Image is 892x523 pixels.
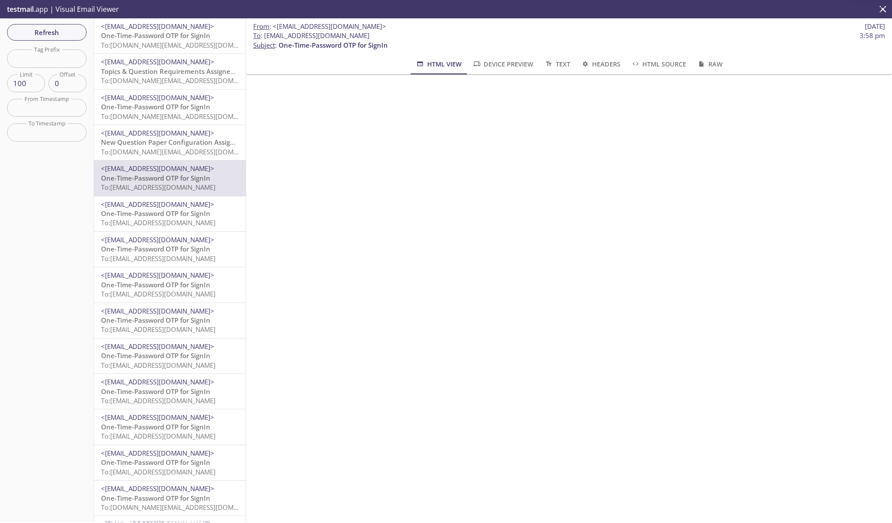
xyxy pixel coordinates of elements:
span: One-Time-Password OTP for SignIn [101,422,210,431]
span: <[EMAIL_ADDRESS][DOMAIN_NAME]> [101,271,214,279]
div: <[EMAIL_ADDRESS][DOMAIN_NAME]>One-Time-Password OTP for SignInTo:[EMAIL_ADDRESS][DOMAIN_NAME] [94,160,246,195]
p: : [253,31,885,50]
span: One-Time-Password OTP for SignIn [101,387,210,396]
span: To [253,31,261,40]
span: HTML View [415,59,461,70]
span: To: [EMAIL_ADDRESS][DOMAIN_NAME] [101,396,216,405]
span: To: [EMAIL_ADDRESS][DOMAIN_NAME] [101,289,216,298]
span: Device Preview [472,59,533,70]
span: To: [EMAIL_ADDRESS][DOMAIN_NAME] [101,361,216,370]
span: New Question Paper Configuration Assigned to You [101,138,265,146]
div: <[EMAIL_ADDRESS][DOMAIN_NAME]>One-Time-Password OTP for SignInTo:[EMAIL_ADDRESS][DOMAIN_NAME] [94,196,246,231]
span: One-Time-Password OTP for SignIn [101,280,210,289]
span: <[EMAIL_ADDRESS][DOMAIN_NAME]> [101,57,214,66]
span: <[EMAIL_ADDRESS][DOMAIN_NAME]> [101,413,214,422]
span: <[EMAIL_ADDRESS][DOMAIN_NAME]> [101,200,214,209]
span: <[EMAIL_ADDRESS][DOMAIN_NAME]> [101,377,214,386]
span: testmail [7,4,34,14]
span: To: [EMAIL_ADDRESS][DOMAIN_NAME] [101,467,216,476]
span: <[EMAIL_ADDRESS][DOMAIN_NAME]> [101,22,214,31]
span: <[EMAIL_ADDRESS][DOMAIN_NAME]> [101,164,214,173]
div: <[EMAIL_ADDRESS][DOMAIN_NAME]>One-Time-Password OTP for SignInTo:[EMAIL_ADDRESS][DOMAIN_NAME] [94,303,246,338]
div: <[EMAIL_ADDRESS][DOMAIN_NAME]>One-Time-Password OTP for SignInTo:[EMAIL_ADDRESS][DOMAIN_NAME] [94,409,246,444]
span: To: [DOMAIN_NAME][EMAIL_ADDRESS][DOMAIN_NAME] [101,147,267,156]
span: To: [EMAIL_ADDRESS][DOMAIN_NAME] [101,218,216,227]
div: <[EMAIL_ADDRESS][DOMAIN_NAME]>New Question Paper Configuration Assigned to YouTo:[DOMAIN_NAME][EM... [94,125,246,160]
div: <[EMAIL_ADDRESS][DOMAIN_NAME]>One-Time-Password OTP for SignInTo:[EMAIL_ADDRESS][DOMAIN_NAME] [94,445,246,480]
span: One-Time-Password OTP for SignIn [279,41,388,49]
div: <[EMAIL_ADDRESS][DOMAIN_NAME]>One-Time-Password OTP for SignInTo:[EMAIL_ADDRESS][DOMAIN_NAME] [94,338,246,373]
div: <[EMAIL_ADDRESS][DOMAIN_NAME]>One-Time-Password OTP for SignInTo:[DOMAIN_NAME][EMAIL_ADDRESS][DOM... [94,481,246,516]
div: <[EMAIL_ADDRESS][DOMAIN_NAME]>One-Time-Password OTP for SignInTo:[DOMAIN_NAME][EMAIL_ADDRESS][DOM... [94,18,246,53]
span: To: [DOMAIN_NAME][EMAIL_ADDRESS][DOMAIN_NAME] [101,503,267,512]
span: <[EMAIL_ADDRESS][DOMAIN_NAME]> [101,93,214,102]
span: 3:58 pm [860,31,885,40]
span: <[EMAIL_ADDRESS][DOMAIN_NAME]> [101,449,214,457]
span: <[EMAIL_ADDRESS][DOMAIN_NAME]> [101,307,214,315]
span: To: [EMAIL_ADDRESS][DOMAIN_NAME] [101,254,216,263]
span: <[EMAIL_ADDRESS][DOMAIN_NAME]> [101,484,214,493]
span: One-Time-Password OTP for SignIn [101,494,210,502]
span: <[EMAIL_ADDRESS][DOMAIN_NAME]> [101,342,214,351]
span: Raw [697,59,722,70]
span: To: [DOMAIN_NAME][EMAIL_ADDRESS][DOMAIN_NAME] [101,41,267,49]
span: <[EMAIL_ADDRESS][DOMAIN_NAME]> [101,235,214,244]
div: <[EMAIL_ADDRESS][DOMAIN_NAME]>One-Time-Password OTP for SignInTo:[DOMAIN_NAME][EMAIL_ADDRESS][DOM... [94,90,246,125]
span: One-Time-Password OTP for SignIn [101,244,210,253]
span: One-Time-Password OTP for SignIn [101,458,210,467]
span: One-Time-Password OTP for SignIn [101,31,210,40]
span: To: [EMAIL_ADDRESS][DOMAIN_NAME] [101,183,216,192]
span: Text [544,59,570,70]
span: : [253,22,386,31]
span: To: [EMAIL_ADDRESS][DOMAIN_NAME] [101,325,216,334]
span: To: [DOMAIN_NAME][EMAIL_ADDRESS][DOMAIN_NAME] [101,112,267,121]
span: To: [DOMAIN_NAME][EMAIL_ADDRESS][DOMAIN_NAME] [101,76,267,85]
button: Refresh [7,24,87,41]
span: Topics & Question Requirements Assigned to You [101,67,257,76]
span: Refresh [14,27,80,38]
span: One-Time-Password OTP for SignIn [101,174,210,182]
span: [DATE] [865,22,885,31]
span: From [253,22,269,31]
span: Headers [581,59,620,70]
span: <[EMAIL_ADDRESS][DOMAIN_NAME]> [101,129,214,137]
div: <[EMAIL_ADDRESS][DOMAIN_NAME]>One-Time-Password OTP for SignInTo:[EMAIL_ADDRESS][DOMAIN_NAME] [94,267,246,302]
span: <[EMAIL_ADDRESS][DOMAIN_NAME]> [273,22,386,31]
div: <[EMAIL_ADDRESS][DOMAIN_NAME]>Topics & Question Requirements Assigned to YouTo:[DOMAIN_NAME][EMAI... [94,54,246,89]
span: One-Time-Password OTP for SignIn [101,102,210,111]
div: <[EMAIL_ADDRESS][DOMAIN_NAME]>One-Time-Password OTP for SignInTo:[EMAIL_ADDRESS][DOMAIN_NAME] [94,374,246,409]
span: One-Time-Password OTP for SignIn [101,209,210,218]
div: <[EMAIL_ADDRESS][DOMAIN_NAME]>One-Time-Password OTP for SignInTo:[EMAIL_ADDRESS][DOMAIN_NAME] [94,232,246,267]
span: Subject [253,41,275,49]
span: : [EMAIL_ADDRESS][DOMAIN_NAME] [253,31,369,40]
span: One-Time-Password OTP for SignIn [101,351,210,360]
span: To: [EMAIL_ADDRESS][DOMAIN_NAME] [101,432,216,440]
span: HTML Source [631,59,686,70]
span: One-Time-Password OTP for SignIn [101,316,210,324]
